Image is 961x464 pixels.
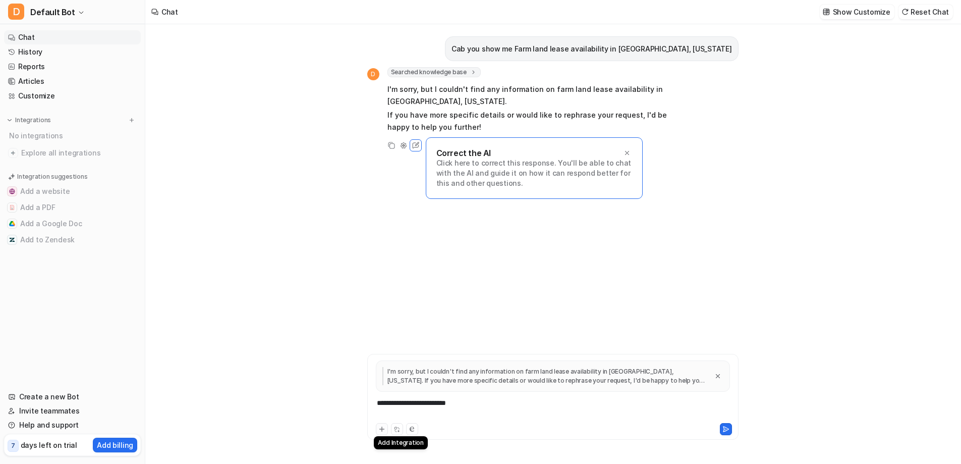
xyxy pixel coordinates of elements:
[4,45,141,59] a: History
[4,89,141,103] a: Customize
[11,441,15,450] p: 7
[4,418,141,432] a: Help and support
[451,43,731,55] p: Cab you show me Farm land lease availability in [GEOGRAPHIC_DATA], [US_STATE]
[382,367,708,385] p: I'm sorry, but I couldn't find any information on farm land lease availability in [GEOGRAPHIC_DAT...
[712,371,723,382] button: Close quote
[4,199,141,216] button: Add a PDFAdd a PDF
[4,30,141,44] a: Chat
[820,5,894,19] button: Show Customize
[30,5,75,19] span: Default Bot
[17,172,87,181] p: Integration suggestions
[4,216,141,232] button: Add a Google DocAdd a Google Doc
[8,4,24,20] span: D
[93,438,137,452] button: Add billing
[833,7,890,17] p: Show Customize
[823,8,830,16] img: customize
[4,232,141,248] button: Add to ZendeskAdd to Zendesk
[9,204,15,211] img: Add a PDF
[436,148,491,158] p: Correct the AI
[4,404,141,418] a: Invite teammates
[97,440,133,450] p: Add billing
[21,145,137,161] span: Explore all integrations
[387,109,683,133] p: If you have more specific details or would like to rephrase your request, I'd be happy to help yo...
[9,188,15,194] img: Add a website
[901,8,909,16] img: reset
[436,158,632,188] p: Click here to correct this response. You'll be able to chat with the AI and guide it on how it ca...
[15,116,51,124] p: Integrations
[161,7,178,17] div: Chat
[4,146,141,160] a: Explore all integrations
[6,117,13,124] img: expand menu
[6,127,141,144] div: No integrations
[4,60,141,74] a: Reports
[4,183,141,199] button: Add a websiteAdd a website
[374,436,428,449] div: Add Integration
[367,68,379,80] span: D
[387,67,481,77] span: Searched knowledge base
[21,440,77,450] p: days left on trial
[898,5,953,19] button: Reset Chat
[9,237,15,243] img: Add to Zendesk
[4,74,141,88] a: Articles
[387,83,683,108] p: I'm sorry, but I couldn't find any information on farm land lease availability in [GEOGRAPHIC_DAT...
[4,115,54,125] button: Integrations
[8,148,18,158] img: explore all integrations
[4,390,141,404] a: Create a new Bot
[128,117,135,124] img: menu_add.svg
[9,221,15,227] img: Add a Google Doc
